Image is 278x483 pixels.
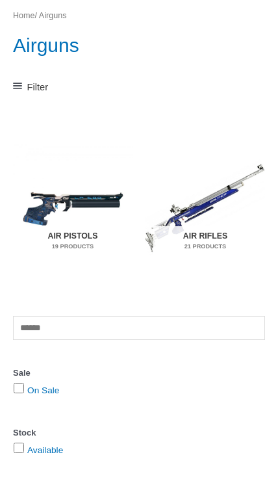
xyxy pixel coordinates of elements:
h2: Air Pistols [21,226,124,257]
a: Visit product category Air Rifles [145,144,265,271]
a: Available [27,445,63,455]
img: Air Pistols [13,144,133,271]
div: Sale [13,365,265,382]
input: Available [14,443,24,453]
a: Filter [13,79,265,96]
input: On Sale [14,383,24,393]
mark: 19 Products [21,242,124,252]
span: Filter [27,79,49,96]
h2: Air Rifles [153,226,257,257]
h1: Airguns [13,32,265,59]
nav: Breadcrumb [13,8,265,23]
a: Visit product category Air Pistols [13,144,133,271]
img: Air Rifles [145,144,265,271]
div: Stock [13,424,265,441]
mark: 21 Products [153,242,257,252]
a: Home [13,11,35,20]
a: On Sale [27,385,59,395]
